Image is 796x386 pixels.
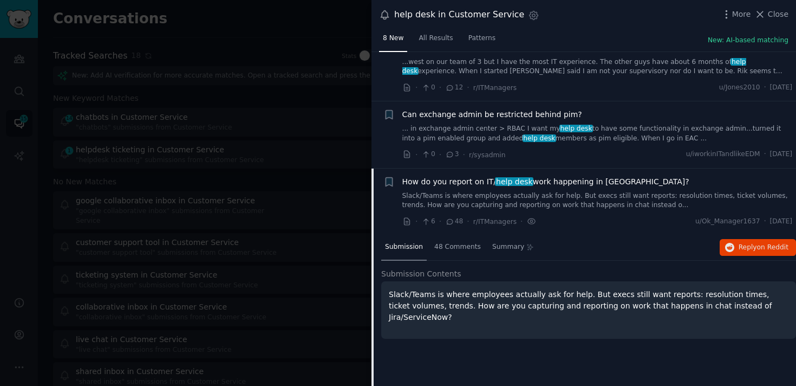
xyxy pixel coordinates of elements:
[379,30,407,52] a: 8 New
[559,125,593,132] span: help desk
[754,9,788,20] button: Close
[770,150,792,159] span: [DATE]
[402,176,689,188] span: How do you report on IT/ work happening in [GEOGRAPHIC_DATA]?
[492,242,524,252] span: Summary
[434,242,481,252] span: 48 Comments
[445,217,463,227] span: 48
[768,9,788,20] span: Close
[467,216,469,227] span: ·
[421,150,435,159] span: 0
[473,218,517,226] span: r/ITManagers
[439,216,441,227] span: ·
[757,243,788,251] span: on Reddit
[439,149,441,160] span: ·
[385,242,423,252] span: Submission
[770,83,792,93] span: [DATE]
[421,83,435,93] span: 0
[764,83,766,93] span: ·
[421,217,435,227] span: 6
[695,217,760,227] span: u/Ok_Manager1637
[415,30,456,52] a: All Results
[764,217,766,227] span: ·
[463,149,465,160] span: ·
[467,82,469,93] span: ·
[469,151,506,159] span: r/sysadmin
[402,191,793,210] a: Slack/Teams is where employees actually ask for help. But execs still want reports: resolution ti...
[468,34,495,43] span: Patterns
[445,150,459,159] span: 3
[439,82,441,93] span: ·
[686,150,760,159] span: u/iworkinITandlikeEDM
[720,239,796,256] button: Replyon Reddit
[419,34,453,43] span: All Results
[381,268,461,280] span: Submission Contents
[402,109,582,120] a: Can exchange admin be restricted behind pim?
[523,134,557,142] span: help desk
[770,217,792,227] span: [DATE]
[764,150,766,159] span: ·
[415,149,417,160] span: ·
[520,216,523,227] span: ·
[739,243,788,253] span: Reply
[415,82,417,93] span: ·
[445,83,463,93] span: 12
[708,36,788,46] button: New: AI-based matching
[721,9,751,20] button: More
[402,124,793,143] a: ... in exchange admin center > RBAC I want myhelp deskto have some functionality in exchange admi...
[402,57,793,76] a: ...west on our team of 3 but I have the most IT experience. The other guys have about 6 months of...
[389,289,788,323] p: Slack/Teams is where employees actually ask for help. But execs still want reports: resolution ti...
[383,34,403,43] span: 8 New
[402,58,746,75] span: help desk
[732,9,751,20] span: More
[394,8,524,22] div: help desk in Customer Service
[495,177,533,186] span: help desk
[473,84,517,92] span: r/ITManagers
[719,83,760,93] span: u/Jones2010
[402,176,689,188] a: How do you report on IT/help deskwork happening in [GEOGRAPHIC_DATA]?
[415,216,417,227] span: ·
[465,30,499,52] a: Patterns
